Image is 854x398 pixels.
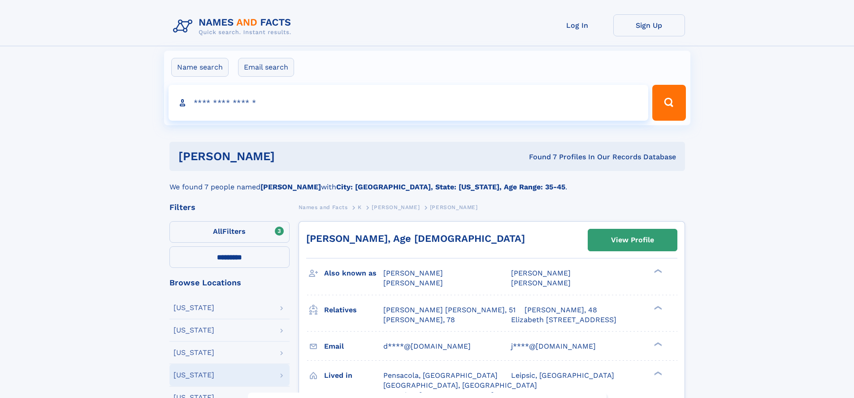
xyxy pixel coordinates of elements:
[383,315,455,325] a: [PERSON_NAME], 78
[178,151,402,162] h1: [PERSON_NAME]
[358,204,362,210] span: K
[169,221,290,243] label: Filters
[430,204,478,210] span: [PERSON_NAME]
[372,201,420,213] a: [PERSON_NAME]
[173,349,214,356] div: [US_STATE]
[173,327,214,334] div: [US_STATE]
[260,183,321,191] b: [PERSON_NAME]
[358,201,362,213] a: K
[383,279,443,287] span: [PERSON_NAME]
[383,305,516,315] a: [PERSON_NAME] [PERSON_NAME], 51
[511,279,571,287] span: [PERSON_NAME]
[169,85,649,121] input: search input
[652,341,663,347] div: ❯
[402,152,676,162] div: Found 7 Profiles In Our Records Database
[511,371,614,380] span: Leipsic, [GEOGRAPHIC_DATA]
[169,171,685,192] div: We found 7 people named with .
[613,14,685,36] a: Sign Up
[525,305,597,315] a: [PERSON_NAME], 48
[652,268,663,274] div: ❯
[238,58,294,77] label: Email search
[611,230,654,250] div: View Profile
[324,368,383,383] h3: Lived in
[306,233,525,244] a: [PERSON_NAME], Age [DEMOGRAPHIC_DATA]
[652,85,685,121] button: Search Button
[173,304,214,311] div: [US_STATE]
[213,227,222,236] span: All
[169,279,290,287] div: Browse Locations
[383,381,537,389] span: [GEOGRAPHIC_DATA], [GEOGRAPHIC_DATA]
[171,58,229,77] label: Name search
[169,203,290,211] div: Filters
[372,204,420,210] span: [PERSON_NAME]
[588,229,677,251] a: View Profile
[511,315,616,325] a: Elizabeth [STREET_ADDRESS]
[299,201,348,213] a: Names and Facts
[652,370,663,376] div: ❯
[324,266,383,281] h3: Also known as
[383,371,498,380] span: Pensacola, [GEOGRAPHIC_DATA]
[173,372,214,379] div: [US_STATE]
[542,14,613,36] a: Log In
[652,305,663,311] div: ❯
[336,183,565,191] b: City: [GEOGRAPHIC_DATA], State: [US_STATE], Age Range: 35-45
[169,14,299,39] img: Logo Names and Facts
[324,339,383,354] h3: Email
[324,302,383,318] h3: Relatives
[511,269,571,277] span: [PERSON_NAME]
[383,269,443,277] span: [PERSON_NAME]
